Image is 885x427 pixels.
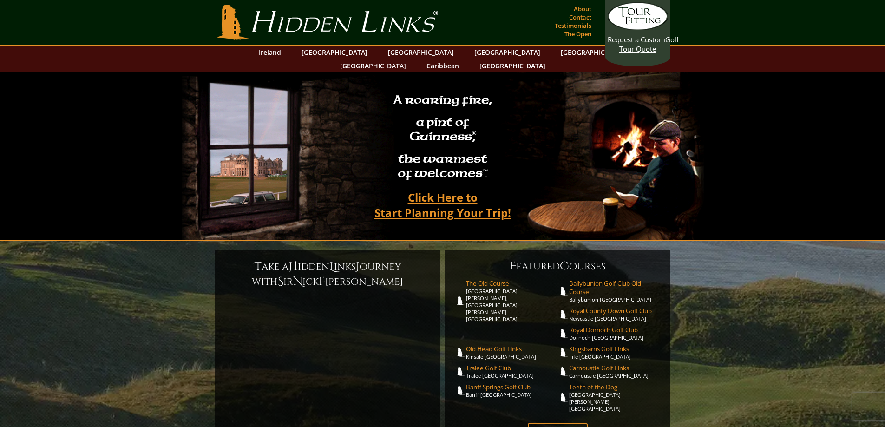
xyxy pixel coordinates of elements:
span: F [510,259,516,274]
a: Royal Dornoch Golf ClubDornoch [GEOGRAPHIC_DATA] [569,326,661,341]
span: H [288,259,298,274]
span: T [255,259,262,274]
span: J [356,259,360,274]
span: L [329,259,334,274]
span: Request a Custom [608,35,665,44]
h6: eatured ourses [454,259,661,274]
span: Kingsbarns Golf Links [569,345,661,353]
a: Testimonials [552,19,594,32]
a: [GEOGRAPHIC_DATA] [470,46,545,59]
span: Carnoustie Golf Links [569,364,661,372]
span: Tralee Golf Club [466,364,558,372]
h2: A roaring fire, a pint of Guinness , the warmest of welcomes™. [387,89,498,186]
a: [GEOGRAPHIC_DATA] [475,59,550,72]
a: [GEOGRAPHIC_DATA] [556,46,631,59]
a: Old Head Golf LinksKinsale [GEOGRAPHIC_DATA] [466,345,558,360]
span: N [293,274,302,289]
a: [GEOGRAPHIC_DATA] [297,46,372,59]
a: Ballybunion Golf Club Old CourseBallybunion [GEOGRAPHIC_DATA] [569,279,661,303]
span: Old Head Golf Links [466,345,558,353]
a: [GEOGRAPHIC_DATA] [383,46,459,59]
h6: ake a idden inks ourney with ir ick [PERSON_NAME] [224,259,431,289]
a: Ireland [254,46,286,59]
a: Request a CustomGolf Tour Quote [608,2,668,53]
span: Teeth of the Dog [569,383,661,391]
span: Banff Springs Golf Club [466,383,558,391]
a: Tralee Golf ClubTralee [GEOGRAPHIC_DATA] [466,364,558,379]
a: The Old Course[GEOGRAPHIC_DATA][PERSON_NAME], [GEOGRAPHIC_DATA][PERSON_NAME] [GEOGRAPHIC_DATA] [466,279,558,322]
span: Royal County Down Golf Club [569,307,661,315]
a: The Open [562,27,594,40]
span: Royal Dornoch Golf Club [569,326,661,334]
a: Royal County Down Golf ClubNewcastle [GEOGRAPHIC_DATA] [569,307,661,322]
a: Click Here toStart Planning Your Trip! [365,186,520,223]
span: The Old Course [466,279,558,288]
a: Contact [567,11,594,24]
a: Teeth of the Dog[GEOGRAPHIC_DATA][PERSON_NAME], [GEOGRAPHIC_DATA] [569,383,661,412]
a: Kingsbarns Golf LinksFife [GEOGRAPHIC_DATA] [569,345,661,360]
a: Carnoustie Golf LinksCarnoustie [GEOGRAPHIC_DATA] [569,364,661,379]
a: Caribbean [422,59,464,72]
span: S [277,274,283,289]
a: About [571,2,594,15]
a: Banff Springs Golf ClubBanff [GEOGRAPHIC_DATA] [466,383,558,398]
span: C [560,259,569,274]
span: Ballybunion Golf Club Old Course [569,279,661,296]
a: [GEOGRAPHIC_DATA] [335,59,411,72]
span: F [319,274,325,289]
